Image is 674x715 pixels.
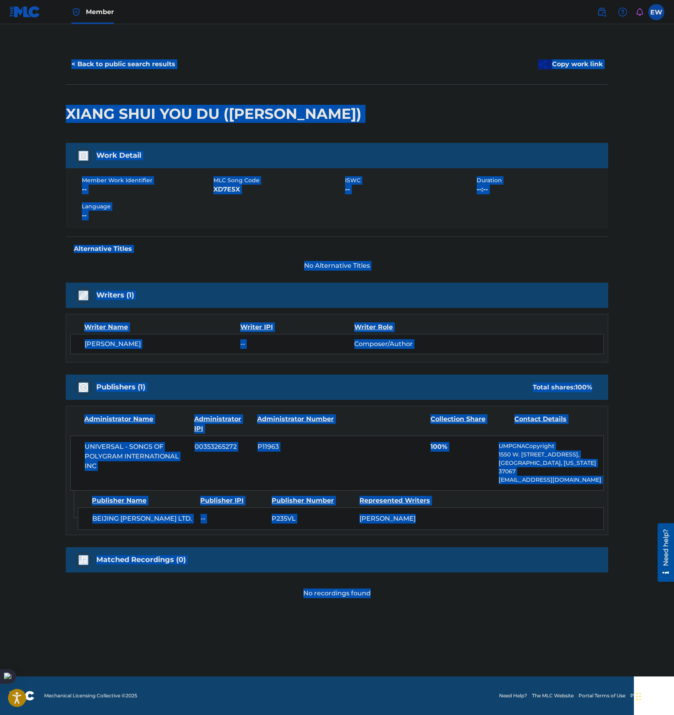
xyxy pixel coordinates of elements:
span: --:-- [477,185,606,194]
p: UMPGNACopyright [499,442,603,450]
p: [GEOGRAPHIC_DATA], [US_STATE] 37067 [499,459,603,476]
span: MLC Song Code [213,176,343,185]
span: 00353265272 [195,442,252,452]
span: Member Work Identifier [82,176,211,185]
div: Notifications [635,8,644,16]
h5: Matched Recordings (0) [96,555,186,564]
span: 100 % [575,383,592,391]
img: help [618,7,627,17]
img: Top Rightsholder [71,7,81,17]
div: No recordings found [66,572,608,598]
a: Need Help? [499,692,527,699]
div: Writer Role [354,322,458,332]
span: Mechanical Licensing Collective © 2025 [44,692,137,699]
div: Contact Details [514,414,592,434]
h2: XIANG SHUI YOU DU ([PERSON_NAME]) [66,105,365,123]
span: P11963 [258,442,335,452]
div: 拖动 [636,684,641,709]
a: Public Search [594,4,610,20]
span: [PERSON_NAME] [359,515,416,522]
div: Collection Share [430,414,508,434]
div: Publisher IPI [200,496,266,505]
img: Copy work link [538,59,552,69]
span: -- [82,211,211,220]
span: [PERSON_NAME] [85,339,240,349]
span: -- [345,185,475,194]
p: [EMAIL_ADDRESS][DOMAIN_NAME] [499,476,603,484]
div: Publisher Number [272,496,353,505]
span: No Alternative Titles [66,261,608,271]
span: Duration [477,176,606,185]
span: XD7E5X [213,185,343,194]
span: -- [240,339,354,349]
button: < Back to public search results [66,54,181,74]
img: Writers [79,291,88,300]
img: Publishers [79,383,88,392]
img: MLC Logo [10,6,41,18]
span: -- [82,185,211,194]
a: Privacy Policy [630,692,664,699]
h5: Alternative Titles [74,245,600,253]
div: Help [615,4,631,20]
div: Writer Name [84,322,240,332]
iframe: Resource Center [652,520,674,585]
a: The MLC Website [532,692,574,699]
h5: Work Detail [96,151,141,160]
span: 100% [430,442,493,452]
div: Administrator IPI [194,414,251,434]
span: Composer/Author [354,339,458,349]
div: Administrator Number [257,414,335,434]
iframe: Chat Widget [634,676,674,715]
img: Work Detail [79,151,88,161]
span: ISWC [345,176,475,185]
div: User Menu [648,4,664,20]
button: Copy work link [532,54,608,74]
span: Member [86,7,114,16]
span: P235VL [272,514,353,524]
img: logo [10,691,35,701]
h5: Publishers (1) [96,383,145,392]
div: Represented Writers [359,496,441,505]
span: Language [82,202,211,211]
div: Publisher Name [92,496,194,505]
img: search [597,7,607,17]
span: BEIJING [PERSON_NAME] LTD. [92,514,195,524]
h5: Writers (1) [96,291,134,300]
div: Administrator Name [84,414,188,434]
img: Matched Recordings [79,555,88,565]
div: 聊天小组件 [634,676,674,715]
span: UNIVERSAL - SONGS OF POLYGRAM INTERNATIONAL INC [85,442,189,471]
div: Writer IPI [240,322,355,332]
div: Total shares: [533,383,592,392]
a: Portal Terms of Use [579,692,625,699]
span: -- [201,514,266,524]
p: 1550 W. [STREET_ADDRESS], [499,450,603,459]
